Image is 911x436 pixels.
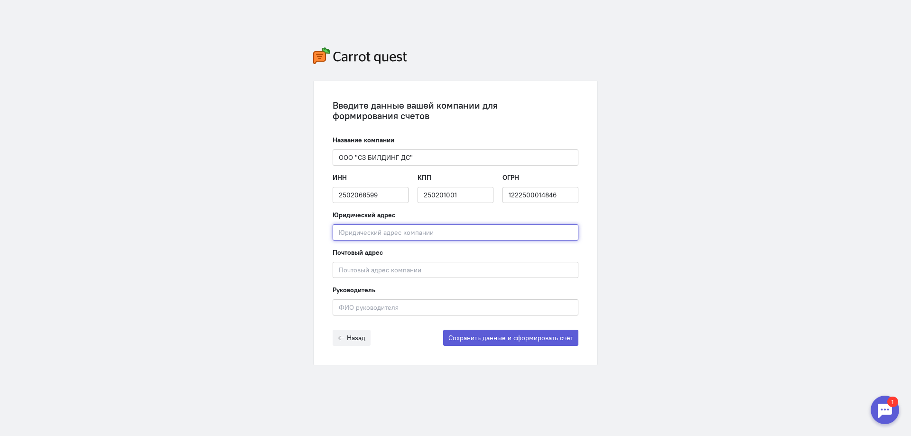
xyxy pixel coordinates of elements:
button: Сохранить данные и сформировать счёт [443,330,578,346]
button: Назад [333,330,371,346]
input: Юридический адрес компании [333,224,578,241]
label: Название компании [333,135,394,145]
label: Руководитель [333,285,375,295]
input: ИНН компании [333,187,409,203]
input: Название компании, например «ООО “Огого“» [333,149,578,166]
label: Юридический адрес [333,210,395,220]
label: КПП [418,173,431,182]
div: Введите данные вашей компании для формирования счетов [333,100,578,121]
span: Назад [347,334,365,342]
input: Если есть [418,187,493,203]
label: ИНН [333,173,347,182]
input: Если есть [502,187,578,203]
label: ОГРН [502,173,519,182]
div: 1 [21,6,32,16]
input: Почтовый адрес компании [333,262,578,278]
label: Почтовый адрес [333,248,383,257]
input: ФИО руководителя [333,299,578,315]
img: carrot-quest-logo.svg [313,47,407,64]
